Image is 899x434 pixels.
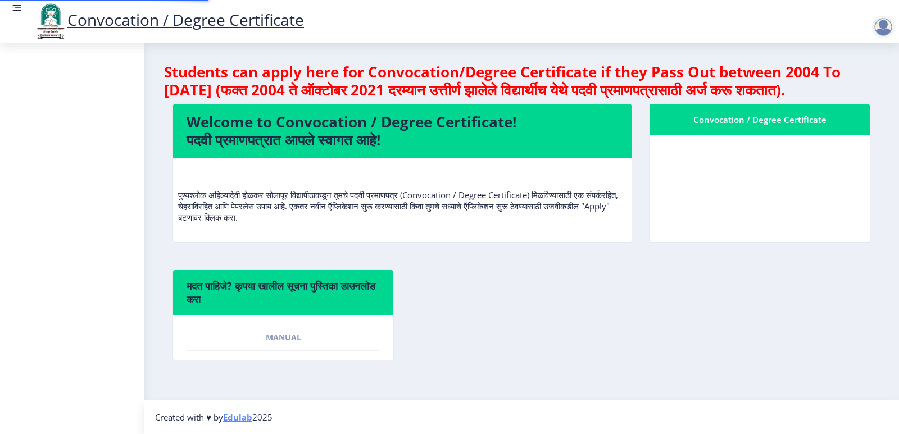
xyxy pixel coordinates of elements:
[663,113,856,126] div: Convocation / Degree Certificate
[187,279,380,306] h6: मदत पाहिजे? कृपया खालील सूचना पुस्तिका डाउनलोड करा
[34,2,67,40] img: logo
[155,412,273,423] span: Created with ♥ by 2025
[187,113,618,149] h4: Welcome to Convocation / Degree Certificate! पदवी प्रमाणपत्रात आपले स्वागत आहे!
[248,324,319,351] a: Manual
[178,167,626,223] p: पुण्यश्लोक अहिल्यादेवी होळकर सोलापूर विद्यापीठाकडून तुमचे पदवी प्रमाणपत्र (Convocation / Degree C...
[223,412,252,423] a: Edulab
[34,9,304,30] a: Convocation / Degree Certificate
[164,63,879,99] h4: Students can apply here for Convocation/Degree Certificate if they Pass Out between 2004 To [DATE...
[266,333,301,342] span: Manual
